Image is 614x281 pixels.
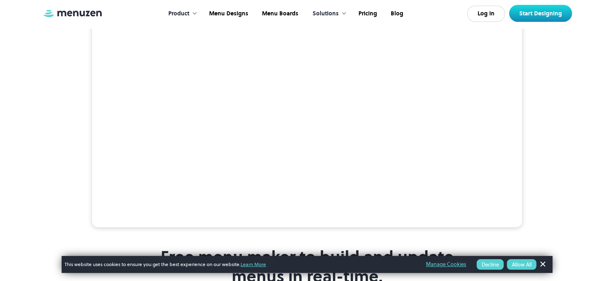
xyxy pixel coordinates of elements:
a: Start Designing [509,5,572,22]
button: Allow All [507,259,536,270]
a: Log In [467,6,505,22]
div: Product [160,1,201,26]
div: Product [168,9,189,18]
a: Learn More [241,261,266,268]
span: This website uses cookies to ensure you get the best experience on our website. [65,261,415,268]
a: Dismiss Banner [536,258,549,270]
a: Blog [383,1,409,26]
div: Solutions [312,9,339,18]
a: Manage Cookies [426,260,466,269]
a: Menu Designs [201,1,254,26]
div: Solutions [304,1,351,26]
a: Pricing [351,1,383,26]
button: Decline [477,259,504,270]
a: Menu Boards [254,1,304,26]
